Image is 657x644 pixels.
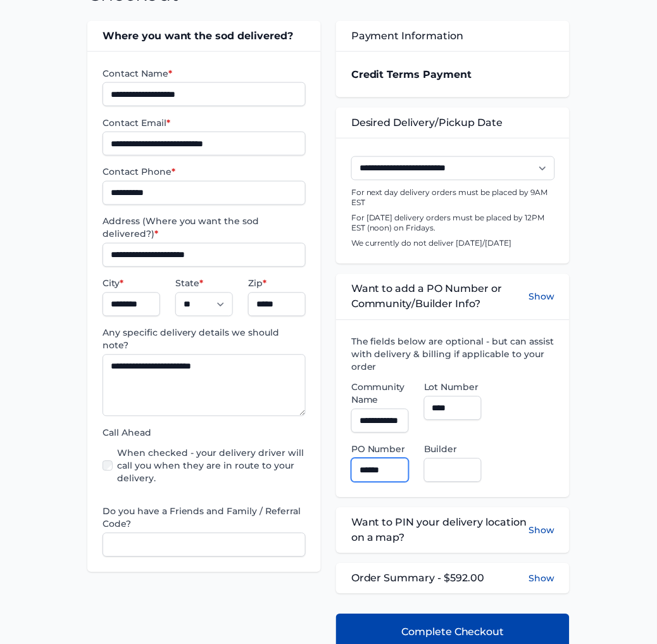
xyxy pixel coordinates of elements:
div: Desired Delivery/Pickup Date [336,108,570,138]
button: Show [529,572,554,585]
label: Contact Name [103,67,306,80]
label: Contact Phone [103,166,306,179]
span: Complete Checkout [401,625,504,640]
strong: Credit Terms Payment [351,68,472,80]
p: For [DATE] delivery orders must be placed by 12PM EST (noon) on Fridays. [351,213,554,234]
label: City [103,277,160,290]
span: Want to add a PO Number or Community/Builder Info? [351,282,529,312]
label: Zip [248,277,306,290]
span: Order Summary - $592.00 [351,571,485,586]
button: Show [529,282,554,312]
label: State [175,277,233,290]
label: The fields below are optional - but can assist with delivery & billing if applicable to your order [351,336,554,374]
label: Address (Where you want the sod delivered?) [103,215,306,241]
label: Community Name [351,381,409,407]
label: Call Ahead [103,427,306,439]
div: Where you want the sod delivered? [87,21,321,51]
label: Contact Email [103,117,306,129]
p: For next day delivery orders must be placed by 9AM EST [351,188,554,208]
span: Want to PIN your delivery location on a map? [351,515,529,546]
label: Any specific delivery details we should note? [103,327,306,352]
div: Payment Information [336,21,570,51]
label: Do you have a Friends and Family / Referral Code? [103,505,306,531]
p: We currently do not deliver [DATE]/[DATE] [351,239,554,249]
label: PO Number [351,443,409,456]
label: When checked - your delivery driver will call you when they are in route to your delivery. [118,447,306,485]
label: Builder [424,443,482,456]
button: Show [529,515,554,546]
label: Lot Number [424,381,482,394]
